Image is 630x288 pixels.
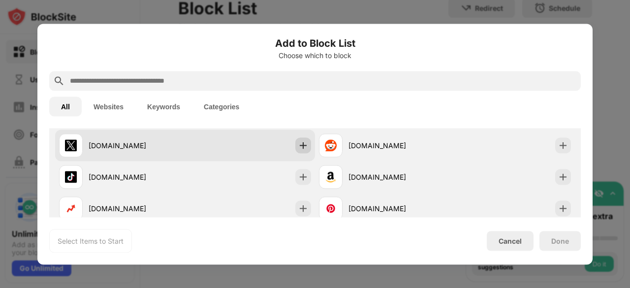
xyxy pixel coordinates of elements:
[49,35,581,50] h6: Add to Block List
[82,96,135,116] button: Websites
[551,237,569,245] div: Done
[348,203,445,214] div: [DOMAIN_NAME]
[53,75,65,87] img: search.svg
[89,140,185,151] div: [DOMAIN_NAME]
[348,172,445,182] div: [DOMAIN_NAME]
[135,96,192,116] button: Keywords
[65,171,77,183] img: favicons
[65,139,77,151] img: favicons
[325,171,337,183] img: favicons
[49,51,581,59] div: Choose which to block
[89,172,185,182] div: [DOMAIN_NAME]
[65,202,77,214] img: favicons
[89,203,185,214] div: [DOMAIN_NAME]
[325,139,337,151] img: favicons
[49,96,82,116] button: All
[348,140,445,151] div: [DOMAIN_NAME]
[499,237,522,245] div: Cancel
[58,236,124,246] div: Select Items to Start
[325,202,337,214] img: favicons
[192,96,251,116] button: Categories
